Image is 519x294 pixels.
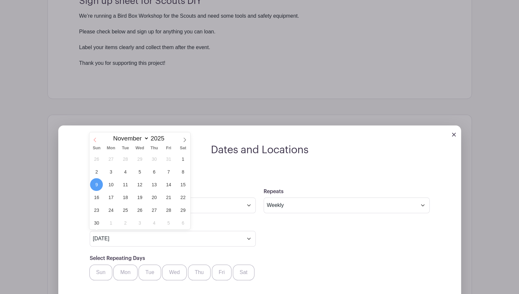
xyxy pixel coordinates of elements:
span: November 2, 2025 [90,165,103,178]
span: December 5, 2025 [162,216,175,229]
label: Tue [139,265,161,280]
span: November 27, 2025 [148,204,160,216]
span: December 1, 2025 [104,216,117,229]
select: Month [110,135,149,142]
span: November 26, 2025 [133,204,146,216]
span: November 3, 2025 [104,165,117,178]
label: Sat [233,265,254,280]
span: November 30, 2025 [90,216,103,229]
span: November 24, 2025 [104,204,117,216]
span: November 8, 2025 [176,165,189,178]
label: Select Repeating Days [90,255,145,262]
span: December 6, 2025 [176,216,189,229]
span: November 19, 2025 [133,191,146,204]
span: November 29, 2025 [176,204,189,216]
span: November 14, 2025 [162,178,175,191]
label: Fri [212,265,232,280]
span: October 31, 2025 [162,153,175,165]
span: November 23, 2025 [90,204,103,216]
span: November 17, 2025 [104,191,117,204]
label: Mon [113,265,137,280]
span: Thu [147,146,161,150]
label: Thu [188,265,211,280]
label: Wed [162,265,187,280]
span: December 4, 2025 [148,216,160,229]
span: Tue [118,146,133,150]
span: Fri [161,146,176,150]
img: close_button-5f87c8562297e5c2d7936805f587ecaba9071eb48480494691a3f1689db116b3.svg [452,133,456,137]
span: December 3, 2025 [133,216,146,229]
span: October 29, 2025 [133,153,146,165]
input: Year [149,135,170,142]
span: November 9, 2025 [90,178,103,191]
span: November 13, 2025 [148,178,160,191]
h2: Dates and Locations [58,144,461,156]
span: November 5, 2025 [133,165,146,178]
span: November 25, 2025 [119,204,132,216]
span: October 26, 2025 [90,153,103,165]
span: November 6, 2025 [148,165,160,178]
span: Sat [176,146,190,150]
span: November 16, 2025 [90,191,103,204]
span: November 22, 2025 [176,191,189,204]
span: November 11, 2025 [119,178,132,191]
span: Sun [89,146,104,150]
span: November 10, 2025 [104,178,117,191]
span: November 18, 2025 [119,191,132,204]
span: November 21, 2025 [162,191,175,204]
span: November 28, 2025 [162,204,175,216]
span: Wed [133,146,147,150]
label: Repeats [264,189,284,195]
input: Pick date [90,231,256,247]
span: December 2, 2025 [119,216,132,229]
span: November 20, 2025 [148,191,160,204]
span: November 1, 2025 [176,153,189,165]
span: October 28, 2025 [119,153,132,165]
span: November 12, 2025 [133,178,146,191]
span: November 7, 2025 [162,165,175,178]
span: November 4, 2025 [119,165,132,178]
h5: Event Date [90,172,430,180]
span: Mon [104,146,118,150]
label: Sun [89,265,112,280]
span: November 15, 2025 [176,178,189,191]
span: October 30, 2025 [148,153,160,165]
span: October 27, 2025 [104,153,117,165]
